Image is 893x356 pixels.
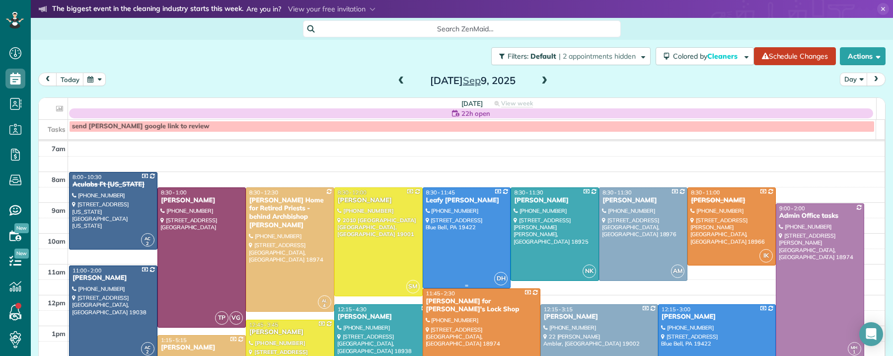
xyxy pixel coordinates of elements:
span: AL [322,298,327,303]
span: Colored by [673,52,741,61]
span: 12:15 - 3:00 [662,306,690,313]
div: [PERSON_NAME] [602,196,684,205]
div: [PERSON_NAME] for [PERSON_NAME]'s Lock Shop [426,297,537,314]
span: Default [530,52,557,61]
span: AC [145,236,150,241]
strong: The biggest event in the cleaning industry starts this week. [52,4,243,15]
div: [PERSON_NAME] [514,196,596,205]
div: Open Intercom Messenger [859,322,883,346]
span: 8:30 - 11:45 [426,189,455,196]
span: AM [671,265,684,278]
div: [PERSON_NAME] Home for Retired Priests - behind Archbishop [PERSON_NAME] [249,196,331,230]
span: Filters: [508,52,528,61]
span: | 2 appointments hidden [559,52,636,61]
li: The world’s leading virtual event for cleaning business owners. [39,17,437,30]
a: Schedule Changes [754,47,836,65]
span: IK [759,249,773,263]
span: SM [406,280,420,293]
span: New [14,249,29,259]
span: 1pm [52,330,66,338]
span: AC [145,345,150,350]
span: VG [229,311,243,325]
span: TP [215,311,228,325]
span: [DATE] [461,99,483,107]
button: next [867,73,886,86]
button: today [56,73,84,86]
div: [PERSON_NAME] [72,274,154,282]
div: [PERSON_NAME] [249,328,331,337]
span: 8:30 - 11:30 [602,189,631,196]
span: MH [851,345,858,350]
a: Filters: Default | 2 appointments hidden [486,47,651,65]
div: Aculabs Ft [US_STATE] [72,180,154,189]
span: 12:15 - 3:15 [544,306,573,313]
button: Colored byCleaners [656,47,754,65]
span: 7am [52,145,66,153]
button: prev [38,73,57,86]
span: 22h open [461,108,490,118]
span: New [14,223,29,233]
div: Admin Office tasks [779,212,861,220]
button: Day [840,73,868,86]
span: 10am [48,237,66,245]
div: [PERSON_NAME] [661,313,773,321]
span: 8:30 - 11:30 [514,189,543,196]
span: 11:45 - 2:30 [426,290,455,297]
span: send [PERSON_NAME] google link to review [72,122,210,130]
span: 8:30 - 12:30 [249,189,278,196]
div: [PERSON_NAME] [337,196,420,205]
span: 8:30 - 11:00 [691,189,720,196]
div: [PERSON_NAME] [160,344,243,352]
div: [PERSON_NAME] [160,196,243,205]
span: 8:30 - 12:00 [338,189,367,196]
span: 12pm [48,299,66,307]
span: Cleaners [707,52,739,61]
span: Are you in? [246,4,282,15]
h2: [DATE] 9, 2025 [411,75,535,86]
span: 9am [52,206,66,214]
span: 8:00 - 10:30 [73,174,101,180]
span: 12:15 - 4:30 [338,306,367,313]
div: Leafy [PERSON_NAME] [426,196,508,205]
button: Actions [840,47,886,65]
span: 12:45 - 3:45 [249,321,278,328]
span: 9:00 - 2:00 [779,205,805,212]
span: NK [583,265,596,278]
span: View week [501,99,533,107]
span: Sep [463,74,481,87]
small: 4 [318,301,331,311]
small: 2 [142,239,154,249]
span: 1:15 - 5:15 [161,337,187,344]
div: [PERSON_NAME] [337,313,435,321]
span: 8am [52,176,66,183]
div: [PERSON_NAME] [543,313,655,321]
span: 11:00 - 2:00 [73,267,101,274]
span: 8:30 - 1:00 [161,189,187,196]
div: [PERSON_NAME] [690,196,773,205]
span: DH [494,272,508,285]
button: Filters: Default | 2 appointments hidden [491,47,651,65]
span: 11am [48,268,66,276]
